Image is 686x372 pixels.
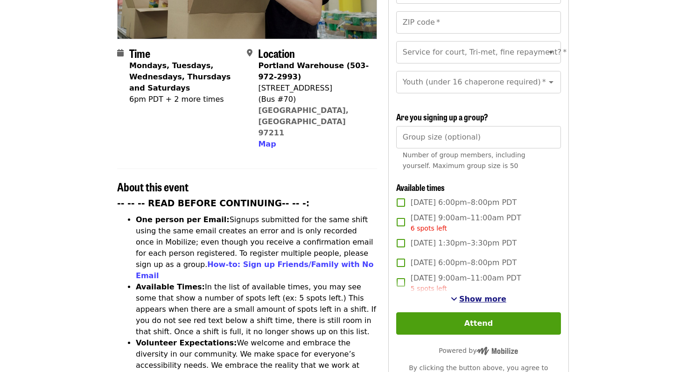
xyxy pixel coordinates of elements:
span: About this event [117,178,189,195]
li: Signups submitted for the same shift using the same email creates an error and is only recorded o... [136,214,377,281]
button: Open [545,76,558,89]
span: Number of group members, including yourself. Maximum group size is 50 [403,151,525,169]
span: [DATE] 1:30pm–3:30pm PDT [411,238,517,249]
a: [GEOGRAPHIC_DATA], [GEOGRAPHIC_DATA] 97211 [258,106,349,137]
strong: One person per Email: [136,215,230,224]
div: (Bus #70) [258,94,369,105]
span: [DATE] 9:00am–11:00am PDT [411,273,521,294]
input: [object Object] [396,126,561,148]
div: [STREET_ADDRESS] [258,83,369,94]
button: Map [258,139,276,150]
strong: Available Times: [136,282,205,291]
li: In the list of available times, you may see some that show a number of spots left (ex: 5 spots le... [136,281,377,337]
span: Powered by [439,347,518,354]
span: [DATE] 9:00am–11:00am PDT [411,212,521,233]
strong: Mondays, Tuesdays, Wednesdays, Thursdays and Saturdays [129,61,231,92]
span: 5 spots left [411,285,447,292]
span: Show more [459,295,506,303]
strong: -- -- -- READ BEFORE CONTINUING-- -- -: [117,198,309,208]
i: map-marker-alt icon [247,49,252,57]
span: Available times [396,181,445,193]
span: [DATE] 6:00pm–8:00pm PDT [411,197,517,208]
span: Are you signing up a group? [396,111,488,123]
button: See more timeslots [451,294,506,305]
a: How-to: Sign up Friends/Family with No Email [136,260,374,280]
span: [DATE] 6:00pm–8:00pm PDT [411,257,517,268]
strong: Portland Warehouse (503-972-2993) [258,61,369,81]
span: Location [258,45,295,61]
input: ZIP code [396,11,561,34]
button: Attend [396,312,561,335]
span: 6 spots left [411,225,447,232]
i: calendar icon [117,49,124,57]
div: 6pm PDT + 2 more times [129,94,239,105]
button: Open [545,46,558,59]
span: Time [129,45,150,61]
img: Powered by Mobilize [476,347,518,355]
strong: Volunteer Expectations: [136,338,237,347]
span: Map [258,140,276,148]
